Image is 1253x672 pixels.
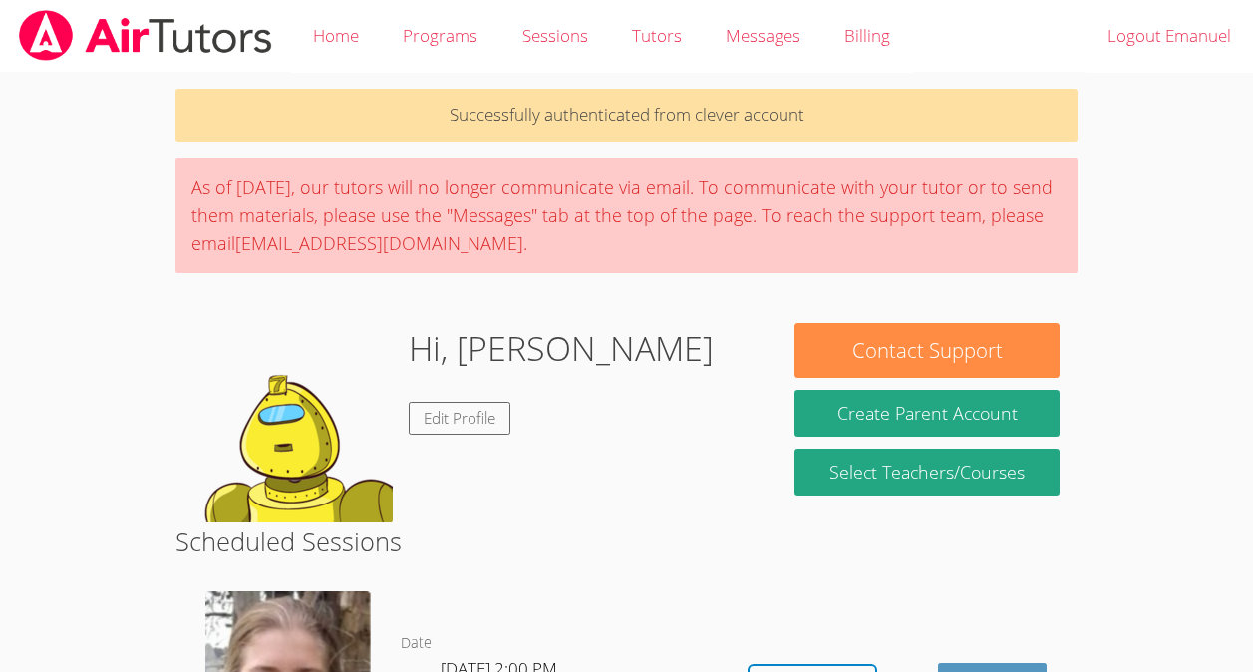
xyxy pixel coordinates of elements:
h2: Scheduled Sessions [175,522,1078,560]
h1: Hi, [PERSON_NAME] [409,323,714,374]
img: airtutors_banner-c4298cdbf04f3fff15de1276eac7730deb9818008684d7c2e4769d2f7ddbe033.png [17,10,274,61]
img: default.png [193,323,393,522]
a: Select Teachers/Courses [794,449,1059,496]
button: Contact Support [794,323,1059,378]
p: Successfully authenticated from clever account [175,89,1078,142]
button: Create Parent Account [794,390,1059,437]
a: Edit Profile [409,402,510,435]
span: Messages [726,24,800,47]
div: As of [DATE], our tutors will no longer communicate via email. To communicate with your tutor or ... [175,158,1078,273]
dt: Date [401,631,432,656]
